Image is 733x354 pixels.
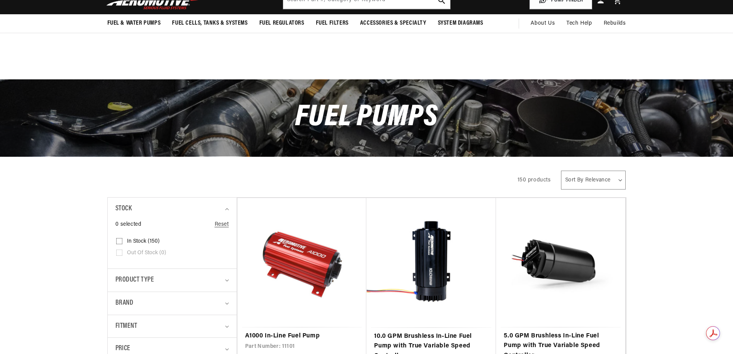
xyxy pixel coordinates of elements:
[115,203,132,215] span: Stock
[566,19,592,28] span: Tech Help
[166,14,253,32] summary: Fuel Cells, Tanks & Systems
[518,177,551,183] span: 150 products
[115,298,134,309] span: Brand
[316,19,349,27] span: Fuel Filters
[172,19,247,27] span: Fuel Cells, Tanks & Systems
[127,238,160,245] span: In stock (150)
[438,19,483,27] span: System Diagrams
[215,220,229,229] a: Reset
[115,321,137,332] span: Fitment
[310,14,354,32] summary: Fuel Filters
[259,19,304,27] span: Fuel Regulators
[102,14,167,32] summary: Fuel & Water Pumps
[115,269,229,292] summary: Product type (0 selected)
[245,331,359,341] a: A1000 In-Line Fuel Pump
[254,14,310,32] summary: Fuel Regulators
[115,220,142,229] span: 0 selected
[354,14,432,32] summary: Accessories & Specialty
[127,250,166,257] span: Out of stock (0)
[360,19,426,27] span: Accessories & Specialty
[531,20,555,26] span: About Us
[115,344,130,354] span: Price
[115,292,229,315] summary: Brand (0 selected)
[432,14,489,32] summary: System Diagrams
[561,14,598,33] summary: Tech Help
[115,315,229,338] summary: Fitment (0 selected)
[115,275,154,286] span: Product type
[107,19,161,27] span: Fuel & Water Pumps
[525,14,561,33] a: About Us
[115,198,229,220] summary: Stock (0 selected)
[598,14,632,33] summary: Rebuilds
[295,102,437,133] span: Fuel Pumps
[604,19,626,28] span: Rebuilds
